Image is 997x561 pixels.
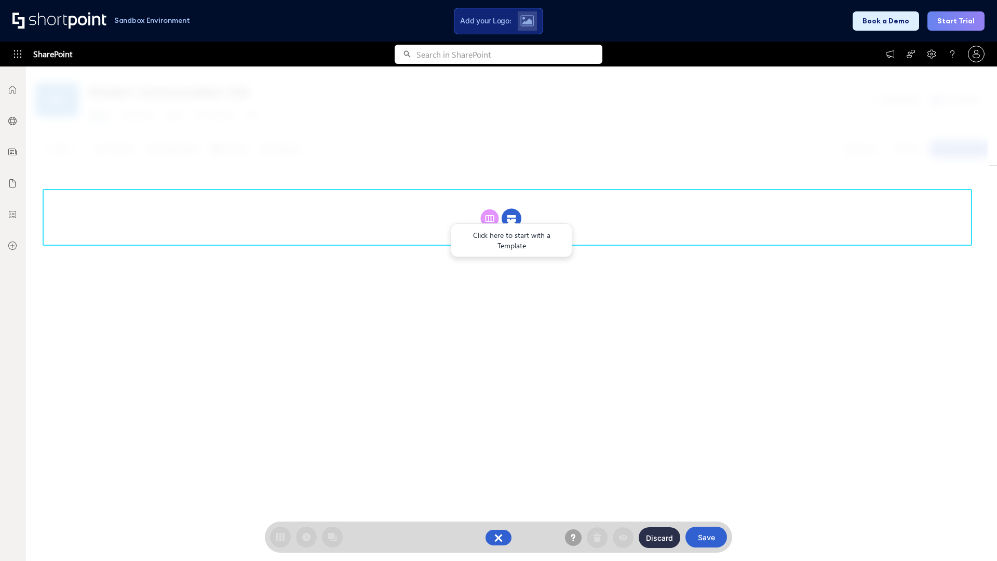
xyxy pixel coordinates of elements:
[639,527,680,548] button: Discard
[520,15,534,26] img: Upload logo
[114,18,190,23] h1: Sandbox Environment
[460,16,511,25] span: Add your Logo:
[685,527,727,547] button: Save
[33,42,72,66] span: SharePoint
[810,440,997,561] iframe: Chat Widget
[853,11,919,31] button: Book a Demo
[927,11,985,31] button: Start Trial
[416,45,602,64] input: Search in SharePoint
